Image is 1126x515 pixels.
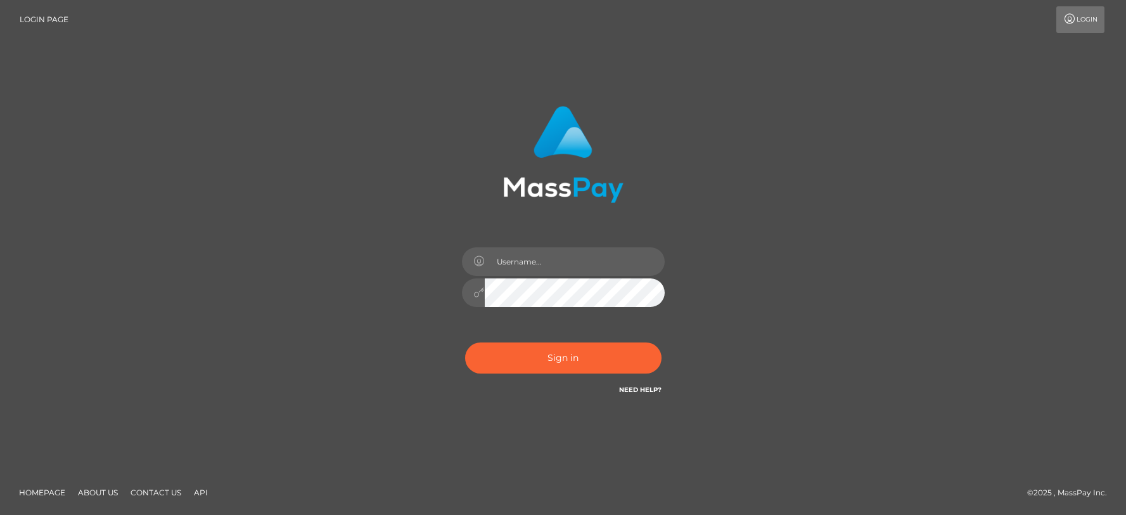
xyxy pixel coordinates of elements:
a: Login [1056,6,1104,33]
a: API [189,483,213,502]
a: Login Page [20,6,68,33]
input: Username... [485,247,665,276]
button: Sign in [465,342,662,374]
div: © 2025 , MassPay Inc. [1027,486,1116,500]
a: Homepage [14,483,70,502]
a: Need Help? [619,386,662,394]
a: Contact Us [125,483,186,502]
a: About Us [73,483,123,502]
img: MassPay Login [503,106,624,203]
